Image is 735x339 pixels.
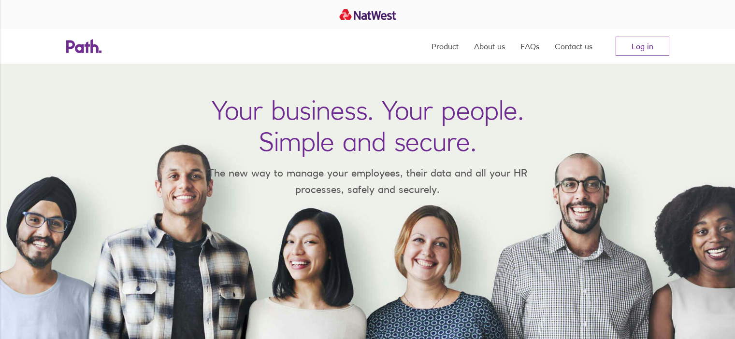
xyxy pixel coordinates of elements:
[474,29,505,64] a: About us
[432,29,459,64] a: Product
[212,95,524,157] h1: Your business. Your people. Simple and secure.
[194,165,542,197] p: The new way to manage your employees, their data and all your HR processes, safely and securely.
[520,29,539,64] a: FAQs
[555,29,592,64] a: Contact us
[616,37,669,56] a: Log in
